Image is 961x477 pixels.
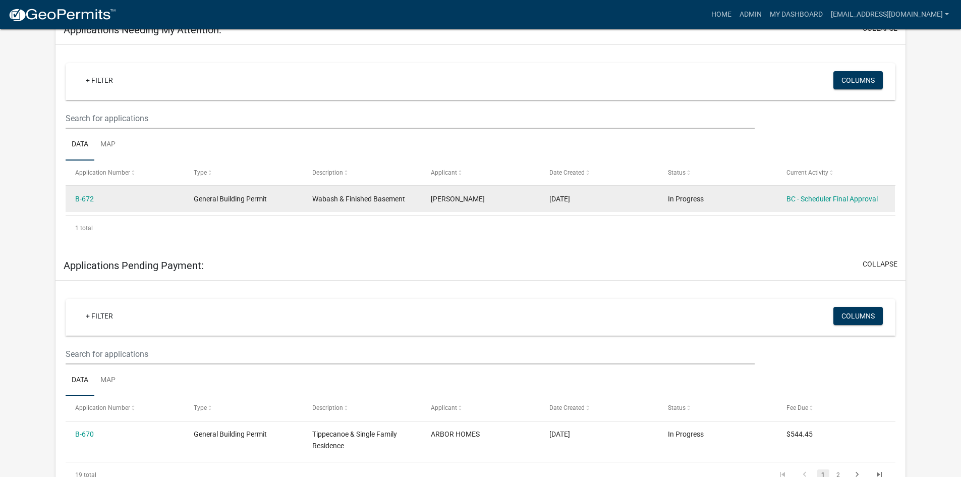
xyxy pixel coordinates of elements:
[776,161,895,185] datatable-header-cell: Current Activity
[312,195,405,203] span: Wabash & Finished Basement
[66,396,184,420] datatable-header-cell: Application Number
[184,396,303,420] datatable-header-cell: Type
[540,396,658,420] datatable-header-cell: Date Created
[549,404,585,411] span: Date Created
[549,169,585,176] span: Date Created
[833,307,883,325] button: Columns
[668,430,704,438] span: In Progress
[786,404,808,411] span: Fee Due
[303,161,421,185] datatable-header-cell: Description
[78,307,121,325] a: + Filter
[766,5,827,24] a: My Dashboard
[863,259,897,270] button: collapse
[66,364,94,397] a: Data
[66,344,754,364] input: Search for applications
[549,195,570,203] span: 10/01/2025
[78,71,121,89] a: + Filter
[312,169,343,176] span: Description
[827,5,953,24] a: [EMAIL_ADDRESS][DOMAIN_NAME]
[312,404,343,411] span: Description
[431,404,457,411] span: Applicant
[736,5,766,24] a: Admin
[194,195,267,203] span: General Building Permit
[421,396,540,420] datatable-header-cell: Applicant
[668,195,704,203] span: In Progress
[64,259,204,272] h5: Applications Pending Payment:
[431,430,480,438] span: ARBOR HOMES
[776,396,895,420] datatable-header-cell: Fee Due
[658,396,776,420] datatable-header-cell: Status
[421,161,540,185] datatable-header-cell: Applicant
[833,71,883,89] button: Columns
[75,169,130,176] span: Application Number
[540,161,658,185] datatable-header-cell: Date Created
[431,195,485,203] span: Shane Weist
[786,169,828,176] span: Current Activity
[55,45,906,251] div: collapse
[431,169,457,176] span: Applicant
[75,430,94,438] a: B-670
[786,430,813,438] span: $544.45
[64,24,221,36] h5: Applications Needing My Attention:
[658,161,776,185] datatable-header-cell: Status
[94,129,122,161] a: Map
[194,404,207,411] span: Type
[75,195,94,203] a: B-672
[194,169,207,176] span: Type
[66,108,754,129] input: Search for applications
[312,430,397,450] span: Tippecanoe & Single Family Residence
[66,129,94,161] a: Data
[786,195,878,203] a: BC - Scheduler Final Approval
[549,430,570,438] span: 09/22/2025
[668,169,686,176] span: Status
[707,5,736,24] a: Home
[66,216,895,241] div: 1 total
[668,404,686,411] span: Status
[303,396,421,420] datatable-header-cell: Description
[94,364,122,397] a: Map
[194,430,267,438] span: General Building Permit
[75,404,130,411] span: Application Number
[184,161,303,185] datatable-header-cell: Type
[66,161,184,185] datatable-header-cell: Application Number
